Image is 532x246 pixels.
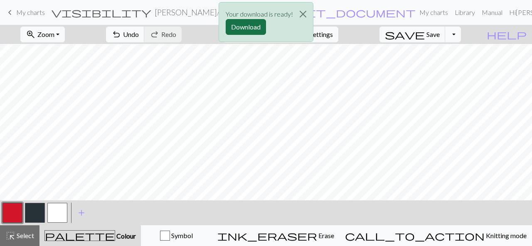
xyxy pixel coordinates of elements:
[5,230,15,241] span: highlight_alt
[170,231,193,239] span: Symbol
[217,230,317,241] span: ink_eraser
[39,225,141,246] button: Colour
[226,19,266,35] button: Download
[15,231,34,239] span: Select
[141,225,212,246] button: Symbol
[293,2,313,26] button: Close
[340,225,532,246] button: Knitting mode
[485,231,527,239] span: Knitting mode
[317,231,334,239] span: Erase
[345,230,485,241] span: call_to_action
[45,230,115,241] span: palette
[226,9,293,19] p: Your download is ready!
[212,225,340,246] button: Erase
[76,207,86,219] span: add
[115,232,136,240] span: Colour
